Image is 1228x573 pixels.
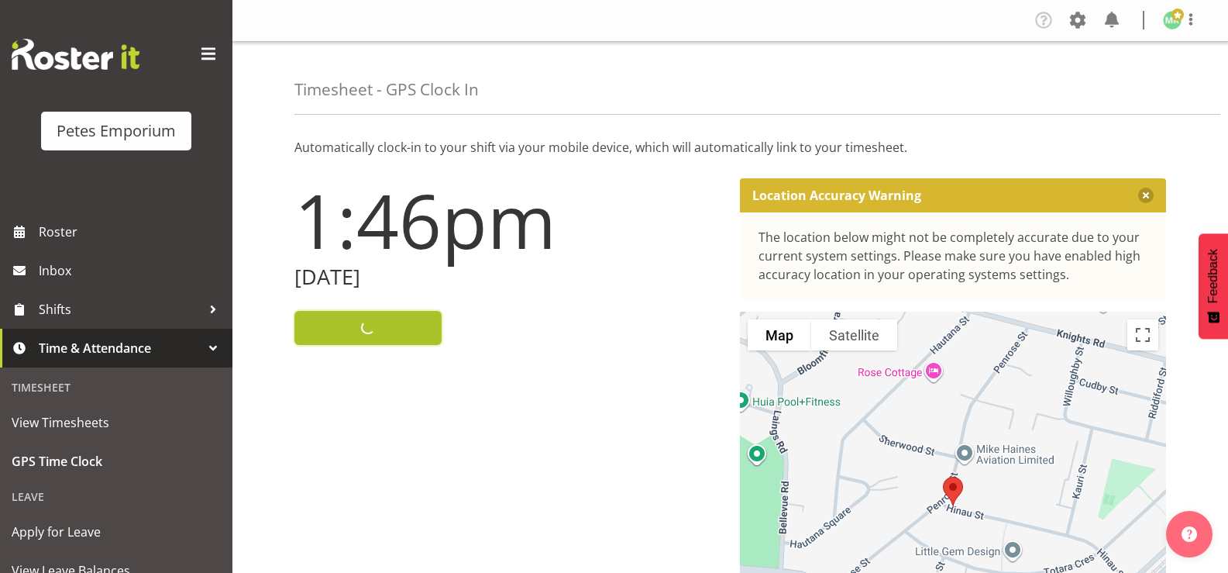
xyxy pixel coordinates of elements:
button: Close message [1138,188,1154,203]
a: View Timesheets [4,403,229,442]
img: melanie-richardson713.jpg [1163,11,1182,29]
p: Automatically clock-in to your shift via your mobile device, which will automatically link to you... [294,138,1166,157]
span: Time & Attendance [39,337,201,360]
span: Feedback [1206,249,1220,303]
img: Rosterit website logo [12,39,139,70]
a: Apply for Leave [4,513,229,551]
span: Shifts [39,298,201,321]
h1: 1:46pm [294,178,721,262]
h4: Timesheet - GPS Clock In [294,81,479,98]
span: Apply for Leave [12,520,221,544]
p: Location Accuracy Warning [752,188,921,203]
button: Feedback - Show survey [1199,233,1228,339]
span: View Timesheets [12,411,221,434]
button: Show street map [748,319,811,350]
div: Petes Emporium [57,119,176,143]
button: Show satellite imagery [811,319,897,350]
h2: [DATE] [294,265,721,289]
button: Toggle fullscreen view [1127,319,1158,350]
div: The location below might not be completely accurate due to your current system settings. Please m... [758,228,1148,284]
span: Inbox [39,259,225,282]
span: GPS Time Clock [12,450,221,473]
span: Roster [39,220,225,243]
img: help-xxl-2.png [1182,526,1197,542]
div: Leave [4,481,229,513]
a: GPS Time Clock [4,442,229,481]
div: Timesheet [4,371,229,403]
